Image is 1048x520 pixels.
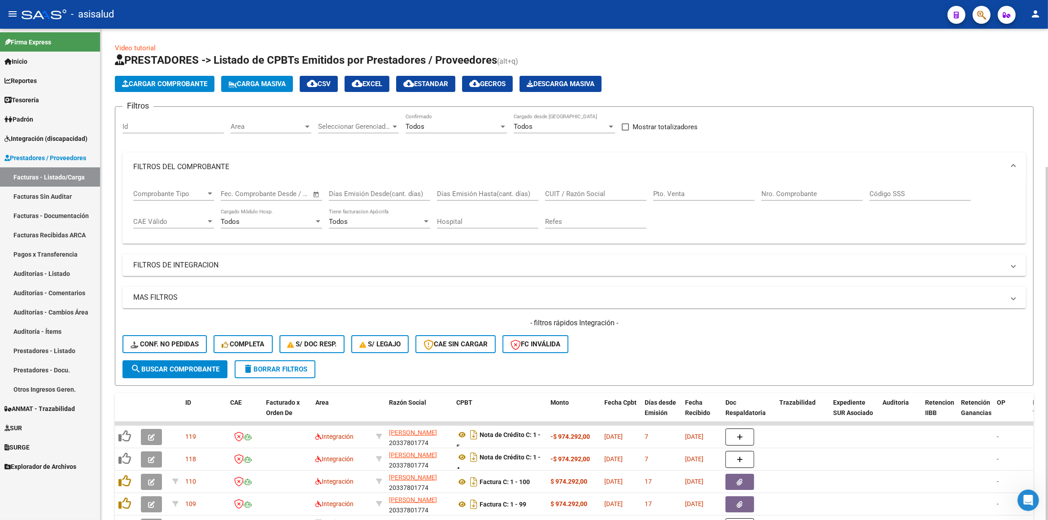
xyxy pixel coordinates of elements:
[645,500,652,507] span: 17
[520,76,602,92] button: Descarga Masiva
[122,318,1026,328] h4: - filtros rápidos Integración -
[4,134,87,144] span: Integración (discapacidad)
[997,455,999,463] span: -
[315,433,354,440] span: Integración
[389,429,437,436] span: [PERSON_NAME]
[345,76,389,92] button: EXCEL
[389,451,437,459] span: [PERSON_NAME]
[185,478,196,485] span: 110
[925,399,954,416] span: Retencion IIBB
[456,431,541,450] strong: Nota de Crédito C: 1 - 5
[779,399,816,406] span: Trazabilidad
[681,393,722,433] datatable-header-cell: Fecha Recibido
[122,360,227,378] button: Buscar Comprobante
[389,474,437,481] span: [PERSON_NAME]
[424,340,488,348] span: CAE SIN CARGAR
[997,500,999,507] span: -
[685,399,710,416] span: Fecha Recibido
[725,399,766,416] span: Doc Respaldatoria
[133,162,1004,172] mat-panel-title: FILTROS DEL COMPROBANTE
[961,399,991,416] span: Retención Ganancias
[227,393,262,433] datatable-header-cell: CAE
[243,365,307,373] span: Borrar Filtros
[307,78,318,89] mat-icon: cloud_download
[833,399,873,416] span: Expediente SUR Asociado
[601,393,641,433] datatable-header-cell: Fecha Cpbt
[469,80,506,88] span: Gecros
[131,340,199,348] span: Conf. no pedidas
[230,399,242,406] span: CAE
[389,428,449,446] div: 20337801774
[921,393,957,433] datatable-header-cell: Retencion IIBB
[403,78,414,89] mat-icon: cloud_download
[604,478,623,485] span: [DATE]
[4,423,22,433] span: SUR
[352,78,362,89] mat-icon: cloud_download
[214,335,273,353] button: Completa
[550,399,569,406] span: Monto
[359,340,401,348] span: S/ legajo
[7,9,18,19] mat-icon: menu
[830,393,879,433] datatable-header-cell: Expediente SUR Asociado
[997,478,999,485] span: -
[406,122,424,131] span: Todos
[288,340,337,348] span: S/ Doc Resp.
[4,37,51,47] span: Firma Express
[453,393,547,433] datatable-header-cell: CPBT
[122,335,207,353] button: Conf. no pedidas
[4,404,75,414] span: ANMAT - Trazabilidad
[468,450,480,464] i: Descargar documento
[502,335,568,353] button: FC Inválida
[722,393,776,433] datatable-header-cell: Doc Respaldatoria
[122,80,207,88] span: Cargar Comprobante
[133,218,206,226] span: CAE Válido
[604,433,623,440] span: [DATE]
[389,495,449,514] div: 20337801774
[318,122,391,131] span: Seleccionar Gerenciador
[131,365,219,373] span: Buscar Comprobante
[604,399,637,406] span: Fecha Cpbt
[185,455,196,463] span: 118
[315,399,329,406] span: Area
[133,190,206,198] span: Comprobante Tipo
[997,433,999,440] span: -
[315,500,354,507] span: Integración
[221,190,257,198] input: Fecha inicio
[185,433,196,440] span: 119
[222,340,265,348] span: Completa
[550,433,590,440] strong: -$ 974.292,00
[4,153,86,163] span: Prestadores / Proveedores
[231,122,303,131] span: Area
[879,393,921,433] datatable-header-cell: Auditoria
[645,433,648,440] span: 7
[1017,489,1039,511] iframe: Intercom live chat
[403,80,448,88] span: Estandar
[228,80,286,88] span: Carga Masiva
[4,95,39,105] span: Tesorería
[685,500,703,507] span: [DATE]
[122,100,153,112] h3: Filtros
[122,181,1026,244] div: FILTROS DEL COMPROBANTE
[776,393,830,433] datatable-header-cell: Trazabilidad
[633,122,698,132] span: Mostrar totalizadores
[468,428,480,442] i: Descargar documento
[550,500,587,507] strong: $ 974.292,00
[133,260,1004,270] mat-panel-title: FILTROS DE INTEGRACION
[882,399,909,406] span: Auditoria
[547,393,601,433] datatable-header-cell: Monto
[462,76,513,92] button: Gecros
[122,153,1026,181] mat-expansion-panel-header: FILTROS DEL COMPROBANTE
[527,80,594,88] span: Descarga Masiva
[185,399,191,406] span: ID
[315,478,354,485] span: Integración
[497,57,518,66] span: (alt+q)
[389,472,449,491] div: 20337801774
[4,462,76,472] span: Explorador de Archivos
[511,340,560,348] span: FC Inválida
[997,399,1005,406] span: OP
[352,80,382,88] span: EXCEL
[312,393,372,433] datatable-header-cell: Area
[131,363,141,374] mat-icon: search
[456,399,472,406] span: CPBT
[4,57,27,66] span: Inicio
